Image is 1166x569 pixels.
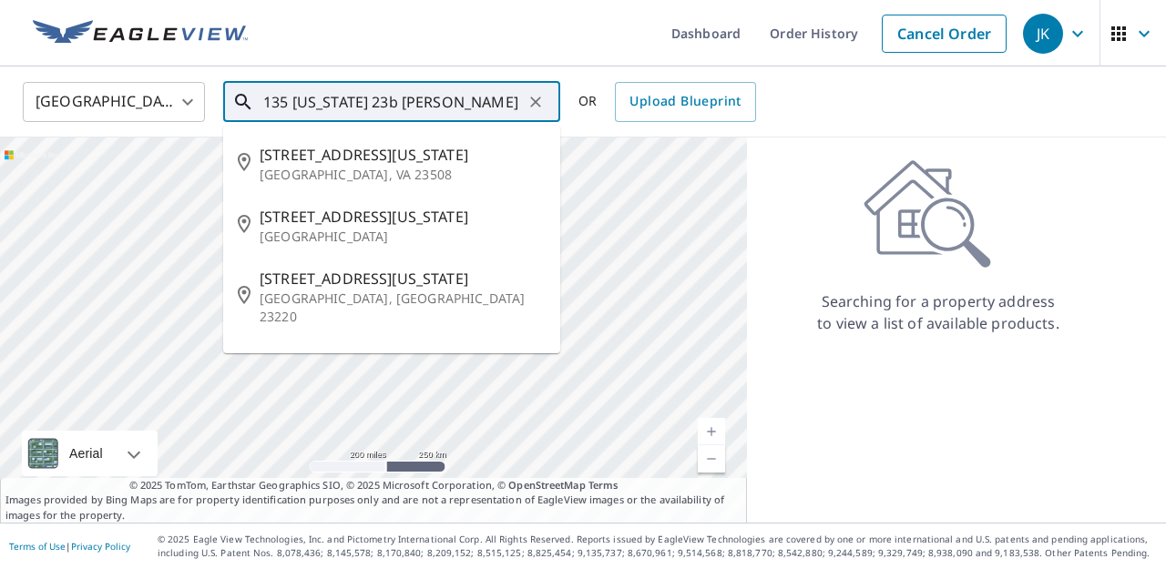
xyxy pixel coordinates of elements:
div: JK [1023,14,1063,54]
p: [GEOGRAPHIC_DATA], VA 23508 [260,166,546,184]
a: OpenStreetMap [508,478,585,492]
span: [STREET_ADDRESS][US_STATE] [260,206,546,228]
span: Upload Blueprint [629,90,741,113]
a: Terms of Use [9,540,66,553]
img: EV Logo [33,20,248,47]
span: [STREET_ADDRESS][US_STATE] [260,268,546,290]
a: Current Level 5, Zoom In [698,418,725,445]
a: Privacy Policy [71,540,130,553]
a: Upload Blueprint [615,82,755,122]
a: Current Level 5, Zoom Out [698,445,725,472]
span: [STREET_ADDRESS][US_STATE] [260,348,546,370]
button: Clear [523,89,548,115]
div: [GEOGRAPHIC_DATA] [23,76,205,127]
p: [GEOGRAPHIC_DATA] [260,228,546,246]
div: OR [578,82,756,122]
div: Aerial [22,431,158,476]
div: Aerial [64,431,108,476]
p: Searching for a property address to view a list of available products. [816,290,1060,334]
a: Cancel Order [882,15,1007,53]
p: | [9,541,130,552]
a: Terms [588,478,619,492]
span: [STREET_ADDRESS][US_STATE] [260,144,546,166]
p: [GEOGRAPHIC_DATA], [GEOGRAPHIC_DATA] 23220 [260,290,546,326]
input: Search by address or latitude-longitude [263,76,523,127]
p: © 2025 Eagle View Technologies, Inc. and Pictometry International Corp. All Rights Reserved. Repo... [158,533,1157,560]
span: © 2025 TomTom, Earthstar Geographics SIO, © 2025 Microsoft Corporation, © [129,478,619,493]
